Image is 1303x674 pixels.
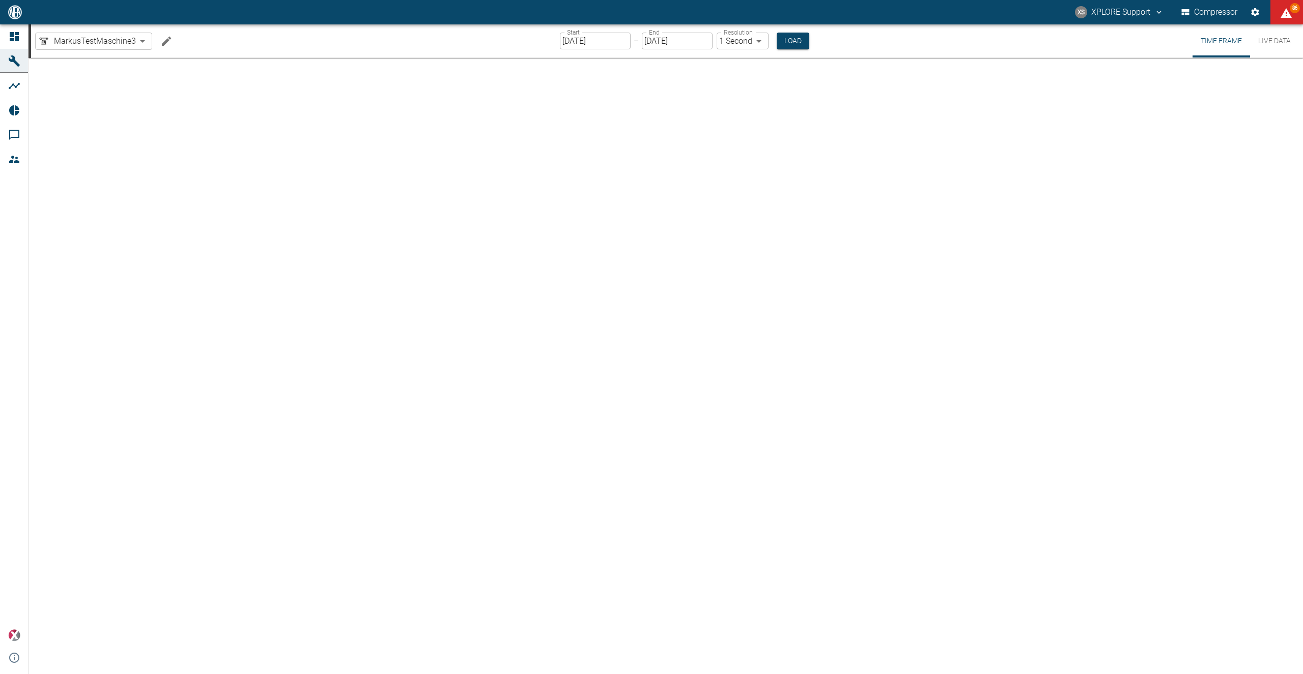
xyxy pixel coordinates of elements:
[156,31,177,51] button: Edit machine
[1250,24,1299,57] button: Live Data
[1290,3,1300,13] span: 86
[649,28,659,37] label: End
[777,33,809,49] button: Load
[38,35,136,47] a: MarkusTestMaschine3
[642,33,713,49] input: MM/DD/YYYY
[8,629,20,641] img: Xplore Logo
[54,35,136,47] span: MarkusTestMaschine3
[567,28,580,37] label: Start
[7,5,23,19] img: logo
[560,33,631,49] input: MM/DD/YYYY
[1179,3,1240,21] button: Compressor
[1193,24,1250,57] button: Time Frame
[724,28,752,37] label: Resolution
[1246,3,1264,21] button: Settings
[1075,6,1087,18] div: XS
[634,35,639,47] p: –
[1073,3,1165,21] button: compressors@neaxplore.com
[717,33,769,49] div: 1 Second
